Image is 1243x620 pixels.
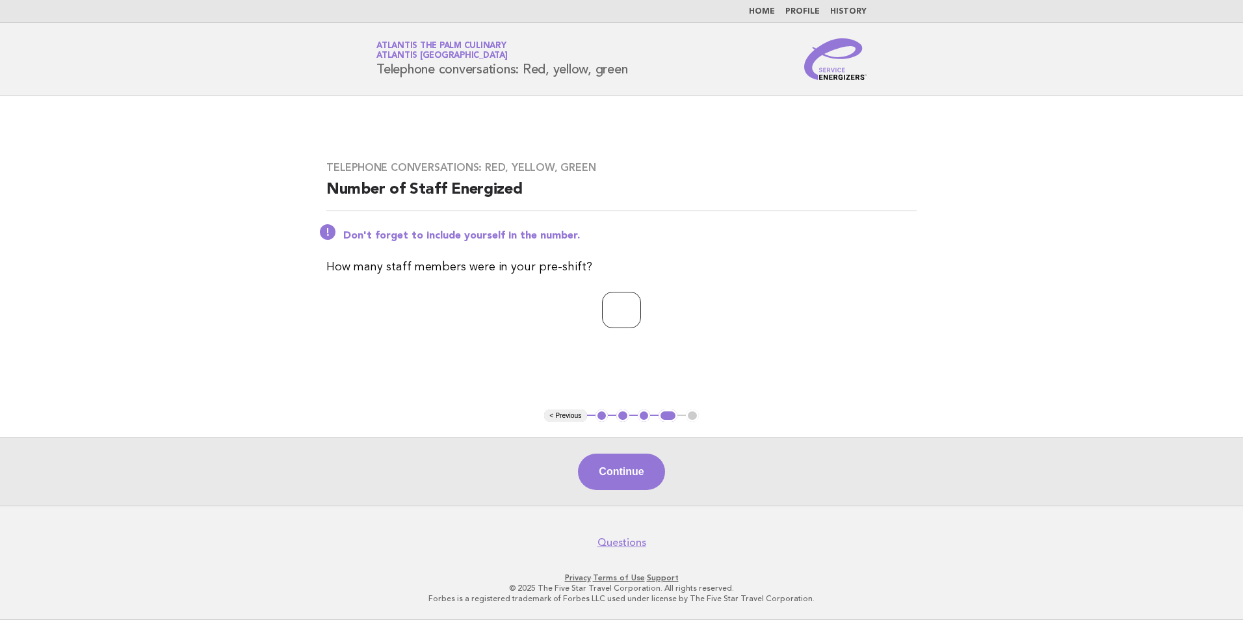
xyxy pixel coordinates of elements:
a: Terms of Use [593,573,645,582]
span: Atlantis [GEOGRAPHIC_DATA] [376,52,508,60]
p: Don't forget to include yourself in the number. [343,229,917,242]
h2: Number of Staff Energized [326,179,917,211]
h3: Telephone conversations: Red, yellow, green [326,161,917,174]
p: Forbes is a registered trademark of Forbes LLC used under license by The Five Star Travel Corpora... [224,593,1019,604]
img: Service Energizers [804,38,867,80]
a: Atlantis The Palm CulinaryAtlantis [GEOGRAPHIC_DATA] [376,42,508,60]
button: Continue [578,454,664,490]
p: · · [224,573,1019,583]
a: Questions [597,536,646,549]
button: 2 [616,409,629,422]
button: 1 [595,409,608,422]
h1: Telephone conversations: Red, yellow, green [376,42,627,76]
a: History [830,8,867,16]
p: © 2025 The Five Star Travel Corporation. All rights reserved. [224,583,1019,593]
a: Home [749,8,775,16]
button: < Previous [544,409,586,422]
a: Support [647,573,679,582]
a: Profile [785,8,820,16]
button: 3 [638,409,651,422]
button: 4 [659,409,677,422]
p: How many staff members were in your pre-shift? [326,258,917,276]
a: Privacy [565,573,591,582]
